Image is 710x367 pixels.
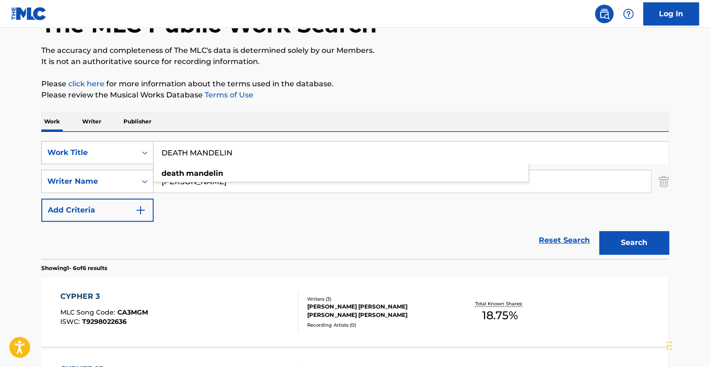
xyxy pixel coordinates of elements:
[534,230,594,251] a: Reset Search
[41,45,669,56] p: The accuracy and completeness of The MLC's data is determined solely by our Members.
[60,291,148,302] div: CYPHER 3
[82,317,127,326] span: T9298022636
[307,322,447,328] div: Recording Artists ( 0 )
[186,169,223,178] strong: mandelin
[41,112,63,131] p: Work
[41,199,154,222] button: Add Criteria
[643,2,699,26] a: Log In
[203,90,253,99] a: Terms of Use
[658,170,669,193] img: Delete Criterion
[599,231,669,254] button: Search
[599,8,610,19] img: search
[135,205,146,216] img: 9d2ae6d4665cec9f34b9.svg
[666,332,672,360] div: Drag
[307,296,447,303] div: Writers ( 3 )
[619,5,638,23] div: Help
[623,8,634,19] img: help
[482,307,517,324] span: 18.75 %
[41,56,669,67] p: It is not an authoritative source for recording information.
[68,79,104,88] a: click here
[60,308,117,316] span: MLC Song Code :
[47,147,131,158] div: Work Title
[47,176,131,187] div: Writer Name
[121,112,154,131] p: Publisher
[117,308,148,316] span: CA3MGM
[41,141,669,259] form: Search Form
[664,322,710,367] iframe: Chat Widget
[41,90,669,101] p: Please review the Musical Works Database
[307,303,447,319] div: [PERSON_NAME] [PERSON_NAME] [PERSON_NAME] [PERSON_NAME]
[595,5,613,23] a: Public Search
[41,264,107,272] p: Showing 1 - 6 of 6 results
[41,277,669,347] a: CYPHER 3MLC Song Code:CA3MGMISWC:T9298022636Writers (3)[PERSON_NAME] [PERSON_NAME] [PERSON_NAME] ...
[79,112,104,131] p: Writer
[161,169,184,178] strong: death
[11,7,47,20] img: MLC Logo
[41,78,669,90] p: Please for more information about the terms used in the database.
[475,300,524,307] p: Total Known Shares:
[60,317,82,326] span: ISWC :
